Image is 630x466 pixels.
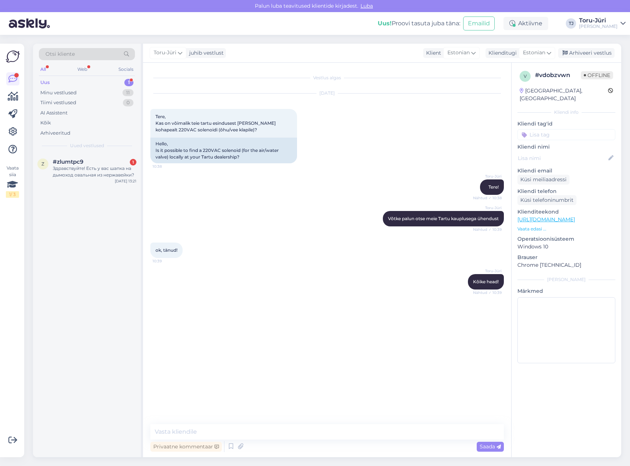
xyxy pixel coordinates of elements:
[378,19,460,28] div: Proovi tasuta juba täna:
[154,49,176,57] span: Toru-Jüri
[579,23,618,29] div: [PERSON_NAME]
[566,18,576,29] div: TJ
[517,243,615,251] p: Windows 10
[130,159,136,165] div: 1
[474,174,502,179] span: Toru-Jüri
[53,165,136,178] div: Здравствуйте! Есть у вас шапка на дымоход овальная из нержавейки?
[39,65,47,74] div: All
[41,161,44,167] span: z
[53,159,83,165] span: #zlumtpc9
[115,178,136,184] div: [DATE] 13:21
[517,195,576,205] div: Küsi telefoninumbrit
[517,129,615,140] input: Lisa tag
[40,119,51,127] div: Kõik
[40,89,77,97] div: Minu vestlused
[517,261,615,269] p: Chrome [TECHNICAL_ID]
[124,79,133,86] div: 1
[70,142,104,149] span: Uued vestlused
[517,109,615,116] div: Kliendi info
[6,191,19,198] div: 1 / 3
[473,195,502,201] span: Nähtud ✓ 10:38
[150,90,504,97] div: [DATE]
[517,208,615,216] p: Klienditeekond
[150,138,297,163] div: Hello, Is it possible to find a 220VAC solenoid (for the air/water valve) locally at your Tartu d...
[388,216,499,221] span: Võtke palun otse meie Tartu kauplusega ühendust
[486,49,517,57] div: Klienditugi
[581,71,613,79] span: Offline
[6,50,20,63] img: Askly Logo
[40,109,67,117] div: AI Assistent
[117,65,135,74] div: Socials
[517,254,615,261] p: Brauser
[517,120,615,128] p: Kliendi tag'id
[155,114,277,132] span: Tere, Kas on võimalik teie tartu esindusest [PERSON_NAME] kohapealt 220VAC solenoidi (õhu/vee kla...
[523,49,545,57] span: Estonian
[535,71,581,80] div: # vdobzvwn
[524,73,527,79] span: v
[517,188,615,195] p: Kliendi telefon
[517,276,615,283] div: [PERSON_NAME]
[40,79,50,86] div: Uus
[6,165,19,198] div: Vaata siia
[358,3,375,9] span: Luba
[76,65,89,74] div: Web
[153,258,180,264] span: 10:39
[378,20,392,27] b: Uus!
[186,49,224,57] div: juhib vestlust
[473,227,502,232] span: Nähtud ✓ 10:39
[488,184,499,190] span: Tere!
[40,130,70,137] div: Arhiveeritud
[473,279,499,284] span: Kõike head!
[40,99,76,106] div: Tiimi vestlused
[473,290,502,295] span: Nähtud ✓ 10:39
[45,50,75,58] span: Otsi kliente
[122,89,133,97] div: 11
[153,164,180,169] span: 10:38
[517,216,575,223] a: [URL][DOMAIN_NAME]
[447,49,470,57] span: Estonian
[474,205,502,211] span: Toru-Jüri
[150,74,504,81] div: Vestlus algas
[480,443,501,450] span: Saada
[123,99,133,106] div: 0
[155,247,177,253] span: ok, tänud!
[520,87,608,102] div: [GEOGRAPHIC_DATA], [GEOGRAPHIC_DATA]
[518,154,607,162] input: Lisa nimi
[517,287,615,295] p: Märkmed
[463,17,495,30] button: Emailid
[517,235,615,243] p: Operatsioonisüsteem
[517,226,615,232] p: Vaata edasi ...
[503,17,548,30] div: Aktiivne
[423,49,441,57] div: Klient
[579,18,618,23] div: Toru-Jüri
[517,167,615,175] p: Kliendi email
[150,442,222,452] div: Privaatne kommentaar
[517,175,569,185] div: Küsi meiliaadressi
[474,268,502,274] span: Toru-Jüri
[579,18,626,29] a: Toru-Jüri[PERSON_NAME]
[558,48,615,58] div: Arhiveeri vestlus
[517,143,615,151] p: Kliendi nimi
